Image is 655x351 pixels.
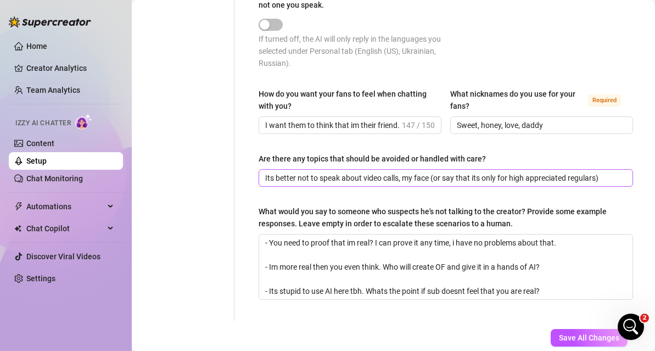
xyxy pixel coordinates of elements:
input: Are there any topics that should be avoided or handled with care? [265,172,624,184]
a: Team Analytics [26,86,80,94]
img: AI Chatter [75,114,92,130]
span: Automations [26,198,104,215]
a: Settings [26,274,55,283]
img: Chat Copilot [14,225,21,232]
a: Content [26,139,54,148]
img: logo-BBDzfeDw.svg [9,16,91,27]
div: How do you want your fans to feel when chatting with you? [259,88,434,112]
label: What nicknames do you use for your fans? [450,88,633,112]
div: What would you say to someone who suspects he's not talking to the creator? Provide some example ... [259,205,625,230]
input: What nicknames do you use for your fans? [457,119,624,131]
label: How do you want your fans to feel when chatting with you? [259,88,441,112]
button: Respond to fans in their native language, even if it’s not one you speak. [259,19,283,31]
a: Discover Viral Videos [26,252,100,261]
div: What nicknames do you use for your fans? [450,88,584,112]
textarea: What would you say to someone who suspects he's not talking to the creator? Provide some example ... [259,235,632,299]
a: Creator Analytics [26,59,114,77]
div: Are there any topics that should be avoided or handled with care? [259,153,486,165]
label: What would you say to someone who suspects he's not talking to the creator? Provide some example ... [259,205,633,230]
span: 2 [640,314,649,322]
span: Chat Copilot [26,220,104,237]
span: Save All Changes [559,333,619,342]
a: Chat Monitoring [26,174,83,183]
span: Required [588,94,621,107]
input: How do you want your fans to feel when chatting with you? [265,119,400,131]
span: thunderbolt [14,202,23,211]
a: Home [26,42,47,51]
a: Setup [26,157,47,165]
iframe: Intercom live chat [618,314,644,340]
label: Are there any topics that should be avoided or handled with care? [259,153,494,165]
button: Save All Changes [551,329,628,347]
span: 147 / 150 [402,119,435,131]
span: Izzy AI Chatter [15,118,71,129]
div: If turned off, the AI will only reply in the languages you selected under Personal tab (English (... [259,33,446,69]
